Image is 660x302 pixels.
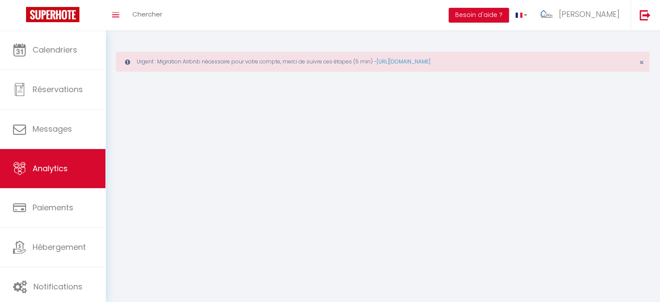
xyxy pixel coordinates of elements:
span: Chercher [132,10,162,19]
span: Paiements [33,202,73,213]
span: Notifications [33,281,82,292]
span: [PERSON_NAME] [559,9,620,20]
span: × [639,57,644,68]
button: Ouvrir le widget de chat LiveChat [7,3,33,30]
span: Messages [33,123,72,134]
img: ... [540,8,553,21]
button: Close [639,59,644,66]
a: [URL][DOMAIN_NAME] [377,58,430,65]
span: Calendriers [33,44,77,55]
img: logout [640,10,650,20]
div: Urgent : Migration Airbnb nécessaire pour votre compte, merci de suivre ces étapes (5 min) - [116,52,650,72]
img: Super Booking [26,7,79,22]
span: Analytics [33,163,68,174]
span: Hébergement [33,242,86,252]
button: Besoin d'aide ? [449,8,509,23]
span: Réservations [33,84,83,95]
